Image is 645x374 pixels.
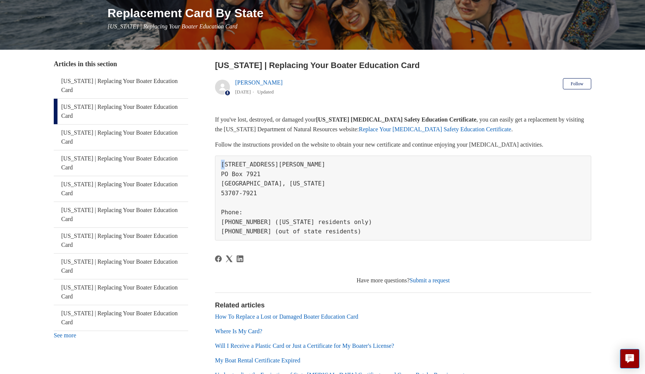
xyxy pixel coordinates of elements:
p: If you've lost, destroyed, or damaged your , you can easily get a replacement by visiting the [US... [215,115,591,134]
a: [US_STATE] | Replacing Your Boater Education Card [54,125,188,150]
h2: Wisconsin | Replacing Your Boater Education Card [215,59,591,71]
a: Where Is My Card? [215,328,262,334]
li: Updated [257,89,274,95]
pre: [STREET_ADDRESS][PERSON_NAME] PO Box 7921 [GEOGRAPHIC_DATA], [US_STATE] 53707-7921 Phone: [PHONE_... [215,156,591,240]
svg: Share this page on Facebook [215,255,222,262]
a: [US_STATE] | Replacing Your Boater Education Card [54,73,188,98]
strong: [US_STATE] [MEDICAL_DATA] Safety Education Certificate [316,116,476,123]
a: [US_STATE] | Replacing Your Boater Education Card [54,176,188,202]
div: Have more questions? [215,276,591,285]
a: [US_STATE] | Replacing Your Boater Education Card [54,254,188,279]
button: Follow Article [563,78,591,89]
span: [US_STATE] | Replacing Your Boater Education Card [107,23,237,30]
a: [PERSON_NAME] [235,79,283,86]
a: LinkedIn [237,255,243,262]
a: [US_STATE] | Replacing Your Boater Education Card [54,202,188,227]
a: How To Replace a Lost or Damaged Boater Education Card [215,313,358,320]
a: Facebook [215,255,222,262]
button: Live chat [620,349,639,368]
p: Follow the instructions provided on the website to obtain your new certificate and continue enjoy... [215,140,591,150]
span: Articles in this section [54,60,117,68]
a: [US_STATE] | Replacing Your Boater Education Card [54,305,188,331]
a: [US_STATE] | Replacing Your Boater Education Card [54,279,188,305]
a: [US_STATE] | Replacing Your Boater Education Card [54,99,188,124]
a: X Corp [226,255,233,262]
a: Submit a request [409,277,450,283]
svg: Share this page on LinkedIn [237,255,243,262]
a: [US_STATE] | Replacing Your Boater Education Card [54,228,188,253]
time: 05/22/2024, 16:01 [235,89,251,95]
a: Will I Receive a Plastic Card or Just a Certificate for My Boater's License? [215,343,394,349]
a: [US_STATE] | Replacing Your Boater Education Card [54,150,188,176]
a: My Boat Rental Certificate Expired [215,357,300,364]
a: Replace Your [MEDICAL_DATA] Safety Education Certificate [359,126,511,132]
a: See more [54,332,76,338]
h2: Related articles [215,300,591,310]
h1: Replacement Card By State [107,4,591,22]
svg: Share this page on X Corp [226,255,233,262]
